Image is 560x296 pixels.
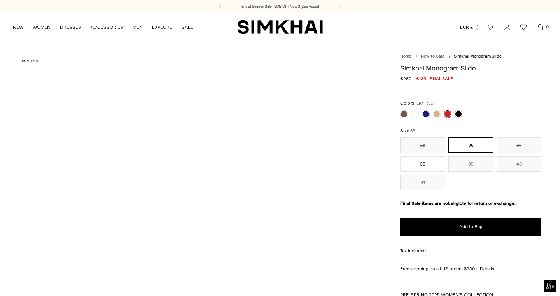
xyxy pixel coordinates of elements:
[91,19,123,36] a: ACCESSORIES
[421,54,444,59] a: New to Sale
[400,218,541,236] button: Add to Bag
[480,265,494,272] a: Details
[400,265,541,272] div: Free shipping on all US orders $200+
[544,23,551,30] span: 0
[13,19,23,36] a: NEW
[449,53,451,60] div: /
[400,247,541,254] div: Tax included.
[483,19,499,35] a: Open search modal
[400,65,541,72] h1: Simkhai Monogram Slide
[400,127,415,135] label: Size:
[497,156,542,172] button: 40
[400,156,445,172] button: 38
[416,75,426,82] span: €135
[400,137,445,153] button: 35
[410,129,415,134] span: 36
[400,54,411,59] a: Home
[448,156,493,172] button: 39
[400,201,516,206] strong: Final Sale items are not eligible for return or exchange.
[413,101,434,106] span: FIERY RED
[400,75,411,82] s: €260
[400,100,434,107] label: Color:
[400,53,541,60] nav: breadcrumbs
[416,53,418,60] div: /
[454,54,502,59] span: Simkhai Monogram Slide
[182,19,193,36] a: SALE
[532,19,548,35] a: Open cart modal
[516,19,531,35] a: Wishlist
[237,19,323,35] a: SIMKHAI
[33,19,51,36] a: WOMEN
[400,175,445,190] button: 41
[60,19,81,36] a: DRESSES
[497,137,542,153] button: 37
[459,224,483,230] span: Add to Bag
[133,19,143,36] a: MEN
[499,19,515,35] a: Go to the account page
[460,19,480,36] button: EUR €
[448,137,493,153] button: 36
[152,19,172,36] a: EXPLORE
